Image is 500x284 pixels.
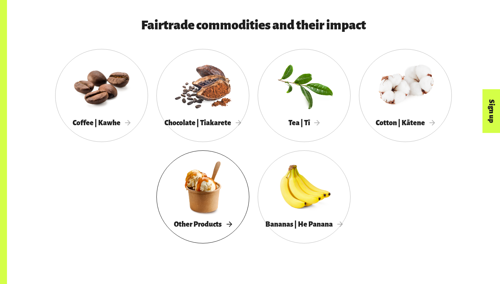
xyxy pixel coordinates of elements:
[164,119,241,127] span: Chocolate | Tiakarete
[156,150,249,243] a: Other Products
[258,150,351,243] a: Bananas | He Panana
[174,220,232,228] span: Other Products
[359,49,452,142] a: Cotton | Kātene
[55,49,148,142] a: Coffee | Kawhe
[76,18,431,32] h3: Fairtrade commodities and their impact
[156,49,249,142] a: Chocolate | Tiakarete
[258,49,351,142] a: Tea | Tī
[288,119,320,127] span: Tea | Tī
[265,220,343,228] span: Bananas | He Panana
[376,119,435,127] span: Cotton | Kātene
[73,119,131,127] span: Coffee | Kawhe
